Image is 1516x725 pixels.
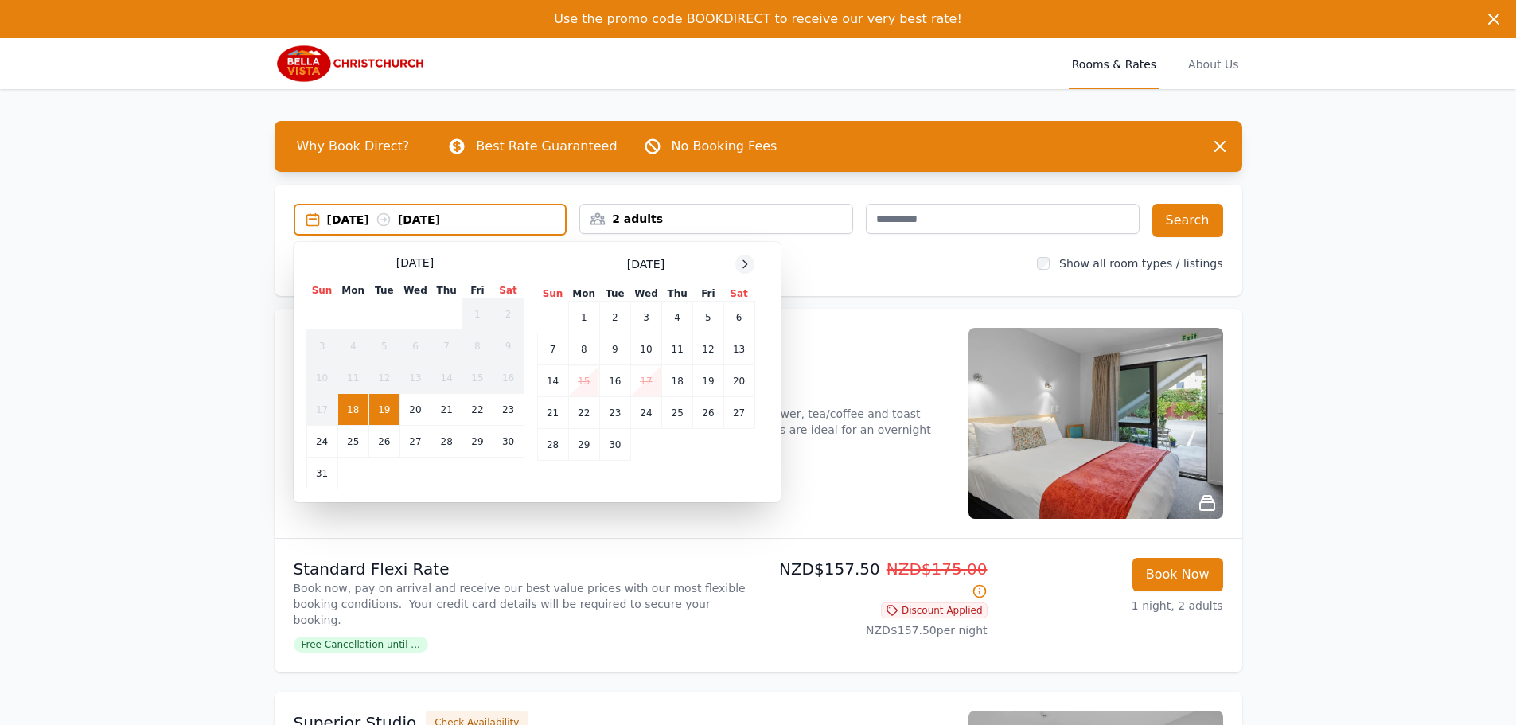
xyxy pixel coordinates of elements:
[693,365,723,397] td: 19
[368,362,399,394] td: 12
[723,333,754,365] td: 13
[306,283,337,298] th: Sun
[568,365,599,397] td: 15
[327,212,566,228] div: [DATE] [DATE]
[599,397,630,429] td: 23
[462,426,493,458] td: 29
[431,283,462,298] th: Thu
[887,559,988,579] span: NZD$175.00
[627,256,664,272] span: [DATE]
[306,394,337,426] td: 17
[368,283,399,298] th: Tue
[337,426,368,458] td: 25
[337,362,368,394] td: 11
[537,397,568,429] td: 21
[723,286,754,302] th: Sat
[630,302,661,333] td: 3
[537,333,568,365] td: 7
[476,137,617,156] p: Best Rate Guaranteed
[396,255,434,271] span: [DATE]
[568,333,599,365] td: 8
[630,397,661,429] td: 24
[306,362,337,394] td: 10
[765,622,988,638] p: NZD$157.50 per night
[765,558,988,602] p: NZD$157.50
[493,298,524,330] td: 2
[599,302,630,333] td: 2
[1185,38,1241,89] a: About Us
[568,429,599,461] td: 29
[462,330,493,362] td: 8
[462,298,493,330] td: 1
[723,302,754,333] td: 6
[599,365,630,397] td: 16
[630,365,661,397] td: 17
[462,394,493,426] td: 22
[431,330,462,362] td: 7
[662,333,693,365] td: 11
[337,394,368,426] td: 18
[554,11,962,26] span: Use the promo code BOOKDIRECT to receive our very best rate!
[662,286,693,302] th: Thu
[493,426,524,458] td: 30
[1132,558,1223,591] button: Book Now
[431,426,462,458] td: 28
[399,362,431,394] td: 13
[431,394,462,426] td: 21
[1152,204,1223,237] button: Search
[368,330,399,362] td: 5
[493,362,524,394] td: 16
[306,458,337,489] td: 31
[294,558,752,580] p: Standard Flexi Rate
[568,302,599,333] td: 1
[1000,598,1223,614] p: 1 night, 2 adults
[723,397,754,429] td: 27
[662,302,693,333] td: 4
[662,397,693,429] td: 25
[580,211,852,227] div: 2 adults
[1069,38,1159,89] a: Rooms & Rates
[306,426,337,458] td: 24
[493,394,524,426] td: 23
[599,333,630,365] td: 9
[399,283,431,298] th: Wed
[881,602,988,618] span: Discount Applied
[693,397,723,429] td: 26
[431,362,462,394] td: 14
[368,426,399,458] td: 26
[493,283,524,298] th: Sat
[537,286,568,302] th: Sun
[693,302,723,333] td: 5
[672,137,777,156] p: No Booking Fees
[662,365,693,397] td: 18
[599,286,630,302] th: Tue
[1059,257,1222,270] label: Show all room types / listings
[368,394,399,426] td: 19
[275,45,427,83] img: Bella Vista Christchurch
[399,426,431,458] td: 27
[399,330,431,362] td: 6
[630,333,661,365] td: 10
[337,330,368,362] td: 4
[693,333,723,365] td: 12
[723,365,754,397] td: 20
[630,286,661,302] th: Wed
[537,429,568,461] td: 28
[294,637,428,653] span: Free Cancellation until ...
[462,362,493,394] td: 15
[537,365,568,397] td: 14
[337,283,368,298] th: Mon
[399,394,431,426] td: 20
[306,330,337,362] td: 3
[294,580,752,628] p: Book now, pay on arrival and receive our best value prices with our most flexible booking conditi...
[568,397,599,429] td: 22
[462,283,493,298] th: Fri
[693,286,723,302] th: Fri
[493,330,524,362] td: 9
[599,429,630,461] td: 30
[284,131,423,162] span: Why Book Direct?
[568,286,599,302] th: Mon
